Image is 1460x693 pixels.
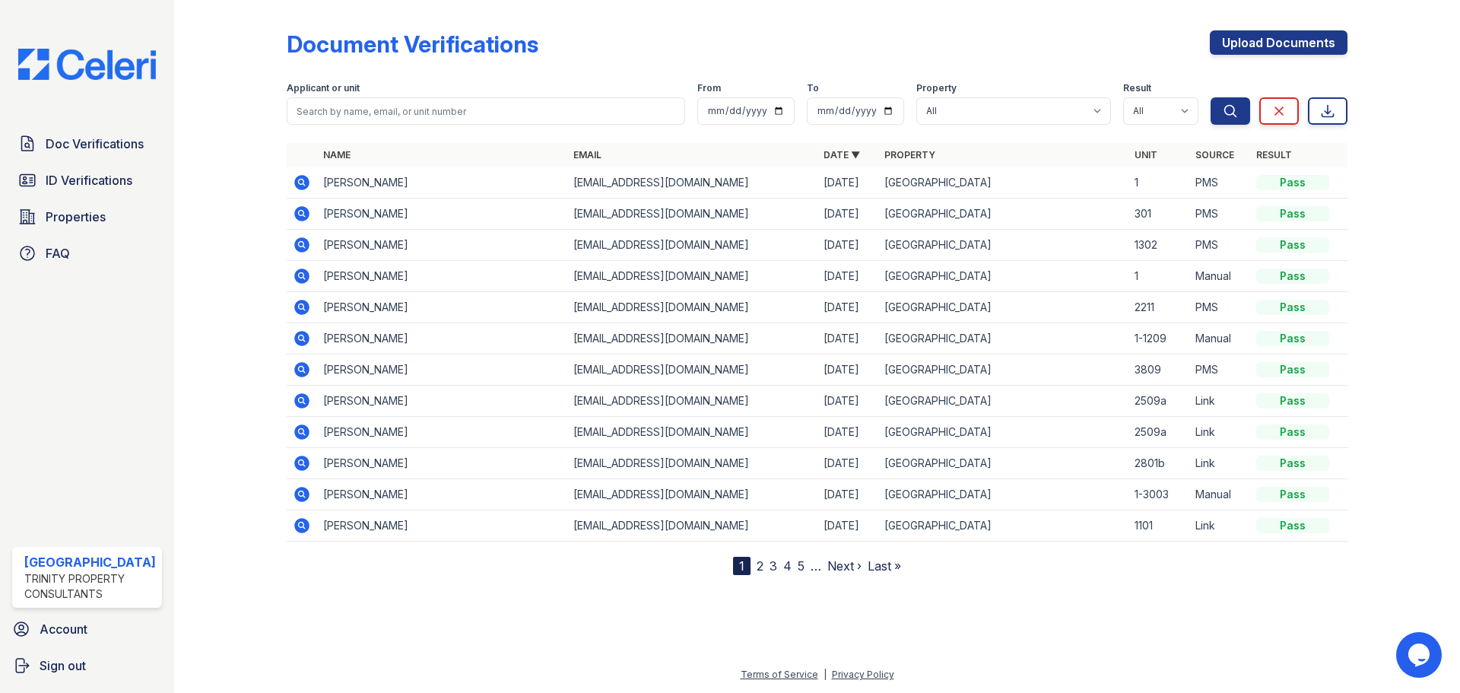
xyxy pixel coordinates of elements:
[868,558,901,574] a: Last »
[317,479,567,510] td: [PERSON_NAME]
[46,208,106,226] span: Properties
[884,149,935,161] a: Property
[317,417,567,448] td: [PERSON_NAME]
[1195,149,1234,161] a: Source
[1128,230,1189,261] td: 1302
[12,202,162,232] a: Properties
[817,386,878,417] td: [DATE]
[567,479,817,510] td: [EMAIL_ADDRESS][DOMAIN_NAME]
[878,323,1128,354] td: [GEOGRAPHIC_DATA]
[317,448,567,479] td: [PERSON_NAME]
[1128,448,1189,479] td: 2801b
[878,167,1128,199] td: [GEOGRAPHIC_DATA]
[1256,424,1329,440] div: Pass
[1256,487,1329,502] div: Pass
[1128,386,1189,417] td: 2509a
[24,571,156,602] div: Trinity Property Consultants
[567,261,817,292] td: [EMAIL_ADDRESS][DOMAIN_NAME]
[817,167,878,199] td: [DATE]
[878,261,1128,292] td: [GEOGRAPHIC_DATA]
[824,149,860,161] a: Date ▼
[878,199,1128,230] td: [GEOGRAPHIC_DATA]
[1396,632,1445,678] iframe: chat widget
[1189,230,1250,261] td: PMS
[817,230,878,261] td: [DATE]
[46,171,132,189] span: ID Verifications
[878,510,1128,542] td: [GEOGRAPHIC_DATA]
[817,510,878,542] td: [DATE]
[878,230,1128,261] td: [GEOGRAPHIC_DATA]
[817,448,878,479] td: [DATE]
[567,292,817,323] td: [EMAIL_ADDRESS][DOMAIN_NAME]
[573,149,601,161] a: Email
[817,354,878,386] td: [DATE]
[1256,269,1329,284] div: Pass
[1256,175,1329,190] div: Pass
[1189,292,1250,323] td: PMS
[1189,354,1250,386] td: PMS
[46,135,144,153] span: Doc Verifications
[1128,479,1189,510] td: 1-3003
[1256,331,1329,346] div: Pass
[1128,417,1189,448] td: 2509a
[1128,199,1189,230] td: 301
[878,292,1128,323] td: [GEOGRAPHIC_DATA]
[1256,518,1329,533] div: Pass
[1189,510,1250,542] td: Link
[878,354,1128,386] td: [GEOGRAPHIC_DATA]
[878,479,1128,510] td: [GEOGRAPHIC_DATA]
[1256,300,1329,315] div: Pass
[6,650,168,681] a: Sign out
[817,199,878,230] td: [DATE]
[317,354,567,386] td: [PERSON_NAME]
[1189,448,1250,479] td: Link
[567,167,817,199] td: [EMAIL_ADDRESS][DOMAIN_NAME]
[317,292,567,323] td: [PERSON_NAME]
[567,386,817,417] td: [EMAIL_ADDRESS][DOMAIN_NAME]
[817,323,878,354] td: [DATE]
[12,238,162,269] a: FAQ
[798,558,805,574] a: 5
[1128,510,1189,542] td: 1101
[783,558,792,574] a: 4
[287,97,685,125] input: Search by name, email, or unit number
[1210,30,1347,55] a: Upload Documents
[40,620,87,638] span: Account
[1256,362,1329,377] div: Pass
[878,417,1128,448] td: [GEOGRAPHIC_DATA]
[1123,82,1151,94] label: Result
[1256,149,1292,161] a: Result
[1189,386,1250,417] td: Link
[832,669,894,680] a: Privacy Policy
[878,448,1128,479] td: [GEOGRAPHIC_DATA]
[817,417,878,448] td: [DATE]
[770,558,777,574] a: 3
[317,510,567,542] td: [PERSON_NAME]
[1189,323,1250,354] td: Manual
[567,417,817,448] td: [EMAIL_ADDRESS][DOMAIN_NAME]
[6,614,168,644] a: Account
[1256,206,1329,221] div: Pass
[1189,261,1250,292] td: Manual
[1256,237,1329,253] div: Pass
[1189,417,1250,448] td: Link
[317,323,567,354] td: [PERSON_NAME]
[817,292,878,323] td: [DATE]
[567,510,817,542] td: [EMAIL_ADDRESS][DOMAIN_NAME]
[817,479,878,510] td: [DATE]
[24,553,156,571] div: [GEOGRAPHIC_DATA]
[1128,323,1189,354] td: 1-1209
[317,167,567,199] td: [PERSON_NAME]
[317,230,567,261] td: [PERSON_NAME]
[567,354,817,386] td: [EMAIL_ADDRESS][DOMAIN_NAME]
[12,129,162,159] a: Doc Verifications
[1256,456,1329,471] div: Pass
[567,323,817,354] td: [EMAIL_ADDRESS][DOMAIN_NAME]
[1128,292,1189,323] td: 2211
[1189,199,1250,230] td: PMS
[40,656,86,675] span: Sign out
[811,557,821,575] span: …
[12,165,162,196] a: ID Verifications
[878,386,1128,417] td: [GEOGRAPHIC_DATA]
